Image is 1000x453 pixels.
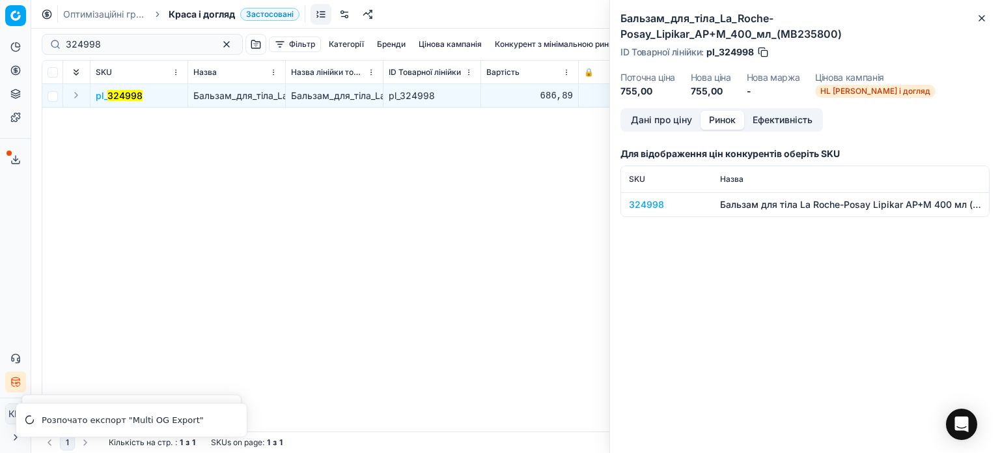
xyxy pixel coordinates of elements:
span: Кількість на стр. [109,437,173,448]
dt: Нова маржа [747,73,800,82]
span: HL [PERSON_NAME] і догляд [815,85,936,98]
button: Go to next page [77,435,93,450]
span: Краса і догляд [169,8,235,21]
strong: 1 [180,437,183,448]
button: Дані про ціну [622,111,701,130]
button: КM [5,403,26,424]
button: Цінова кампанія [413,37,487,52]
span: Назва [193,67,217,78]
dd: 755,00 [691,85,731,98]
span: КM [6,404,25,424]
dt: Цінова кампанія [815,73,936,82]
span: Бальзам_для_тіла_La_Roche-Posay_Lipikar_AP+M_400_мл_(MB235800) [193,90,506,101]
span: Краса і доглядЗастосовані [169,8,299,21]
span: pl_ [96,89,143,102]
h3: Для відображення цін конкурентів оберіть SKU [620,147,990,160]
div: Бальзам для тіла La Roche-Posay Lipikar AP+M 400 мл (MB235800) [720,198,981,211]
div: Open Intercom Messenger [946,409,977,440]
div: 324998 [629,198,704,211]
span: Застосовані [240,8,299,21]
span: ID Товарної лінійки : [620,48,704,57]
span: ID Товарної лінійки [389,67,461,78]
dd: 755,00 [620,85,675,98]
strong: 1 [279,437,283,448]
dt: Нова ціна [691,73,731,82]
button: 1 [60,435,75,450]
button: Expand all [68,65,84,80]
div: Бальзам_для_тіла_La_Roche-Posay_Lipikar_AP+M_400_мл_(MB235800) [291,89,378,102]
a: Оптимізаційні групи [63,8,146,21]
button: Категорії [324,37,369,52]
dt: Поточна ціна [620,73,675,82]
strong: 1 [267,437,270,448]
nav: breadcrumb [63,8,299,21]
button: Фільтр [269,37,321,52]
input: Пошук по SKU або назві [66,38,208,51]
button: Expand [68,87,84,103]
span: SKUs on page : [211,437,264,448]
nav: pagination [42,435,93,450]
h2: Бальзам_для_тіла_La_Roche-Posay_Lipikar_AP+M_400_мл_(MB235800) [620,10,990,42]
span: pl_324998 [706,46,754,59]
div: : [109,437,195,448]
button: Ринок [701,111,744,130]
span: SKU [629,174,645,184]
mark: 324998 [107,90,143,101]
span: Назва [720,174,743,184]
div: Розпочато експорт "Multi OG Export" [42,414,231,427]
button: Конкурент з мінімальною ринковою ціною [490,37,663,52]
button: pl_324998 [96,89,143,102]
strong: з [273,437,277,448]
button: Бренди [372,37,411,52]
dd: - [747,85,800,98]
strong: з [186,437,189,448]
span: SKU [96,67,112,78]
div: pl_324998 [389,89,475,102]
strong: 1 [192,437,195,448]
button: Go to previous page [42,435,57,450]
div: 686,89 [486,89,573,102]
span: Вартість [486,67,520,78]
button: Ефективність [744,111,821,130]
span: Назва лінійки товарів [291,67,365,78]
span: 🔒 [584,67,594,78]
